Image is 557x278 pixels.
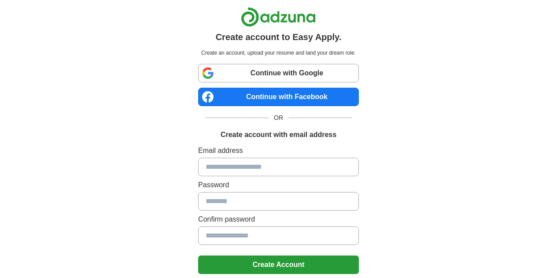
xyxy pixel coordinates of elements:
a: Continue with Facebook [198,88,359,106]
img: Adzuna logo [241,7,316,27]
h1: Create account with email address [221,130,336,140]
label: Confirm password [198,214,359,225]
span: OR [269,113,288,122]
button: Create Account [198,256,359,274]
h1: Create account to Easy Apply. [216,30,342,44]
p: Create an account, upload your resume and land your dream role. [200,49,357,57]
a: Continue with Google [198,64,359,82]
label: Password [198,180,359,190]
label: Email address [198,145,359,156]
